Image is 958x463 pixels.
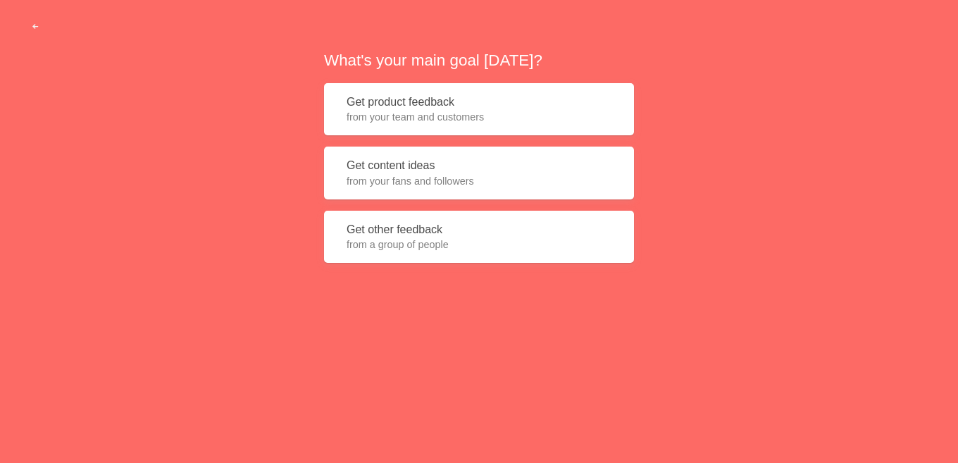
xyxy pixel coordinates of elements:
span: from a group of people [347,237,611,252]
span: from your fans and followers [347,174,611,188]
button: Get product feedbackfrom your team and customers [324,83,634,136]
h2: What's your main goal [DATE]? [324,49,634,71]
span: from your team and customers [347,110,611,124]
button: Get other feedbackfrom a group of people [324,211,634,264]
button: Get content ideasfrom your fans and followers [324,147,634,199]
